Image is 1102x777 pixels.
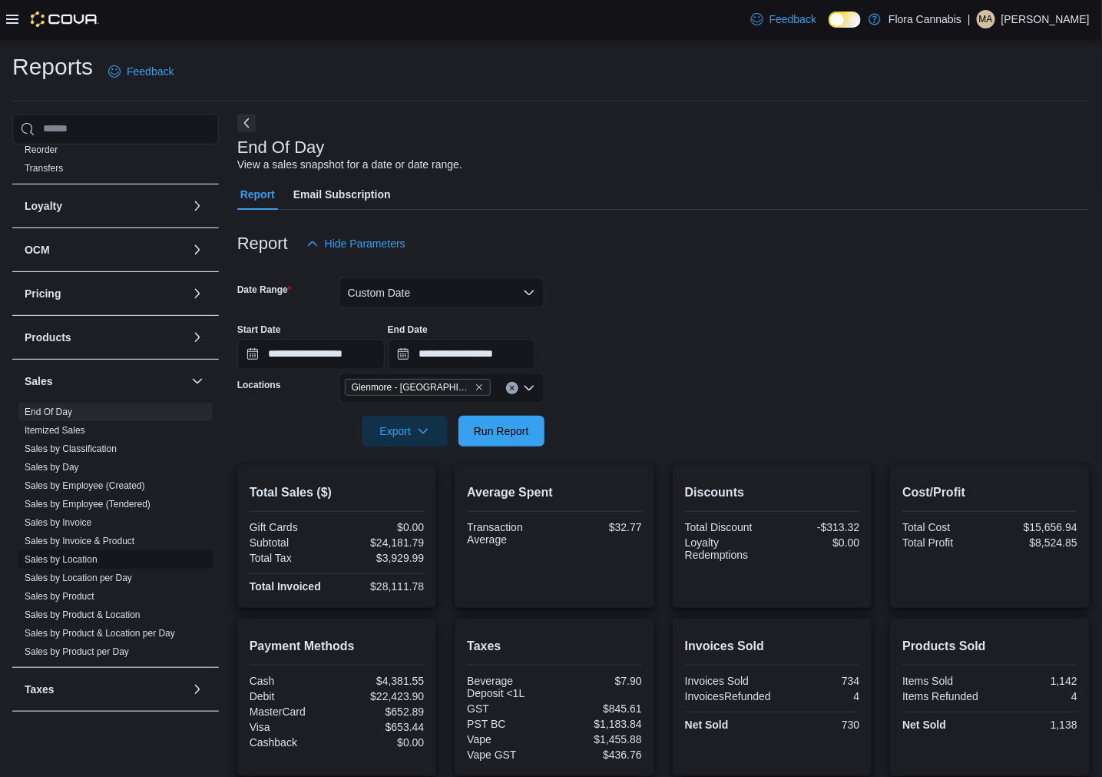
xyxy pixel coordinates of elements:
h2: Invoices Sold [685,637,860,656]
button: Pricing [25,286,185,301]
div: 1,138 [993,719,1077,731]
div: -$313.32 [776,521,860,533]
span: Sales by Product & Location per Day [25,627,175,639]
a: Sales by Invoice & Product [25,536,134,546]
div: $0.00 [340,736,425,749]
div: $4,381.55 [340,675,425,687]
div: $24,181.79 [340,536,425,549]
div: $15,656.94 [993,521,1077,533]
img: Cova [31,12,99,27]
h3: Report [237,234,288,253]
div: Items Sold [902,675,987,687]
label: End Date [388,324,428,336]
div: InvoicesRefunded [685,690,771,702]
a: Feedback [102,56,180,87]
h2: Taxes [467,637,642,656]
a: Feedback [745,4,822,35]
div: $28,111.78 [340,580,425,593]
div: $436.76 [558,749,642,761]
div: $32.77 [558,521,642,533]
h3: OCM [25,242,50,257]
button: OCM [188,241,207,259]
span: Sales by Invoice [25,516,91,529]
span: Feedback [127,64,174,79]
div: $845.61 [558,702,642,715]
button: OCM [25,242,185,257]
div: Beverage Deposit <1L [467,675,551,699]
a: Sales by Location [25,554,98,565]
button: Custom Date [339,277,544,308]
button: Hide Parameters [300,228,412,259]
div: Loyalty Redemptions [685,536,769,561]
span: Report [240,179,275,210]
div: Sales [12,403,219,667]
a: Sales by Employee (Tendered) [25,499,151,510]
span: Export [371,416,438,447]
div: Transaction Average [467,521,551,546]
h2: Cost/Profit [902,483,1077,502]
span: Sales by Invoice & Product [25,535,134,547]
a: Sales by Employee (Created) [25,480,145,491]
h3: End Of Day [237,138,325,157]
h2: Products Sold [902,637,1077,656]
a: Sales by Product & Location [25,609,141,620]
a: Sales by Location per Day [25,573,132,583]
div: Invoices Sold [685,675,769,687]
span: Feedback [769,12,816,27]
div: GST [467,702,551,715]
strong: Net Sold [685,719,729,731]
label: Start Date [237,324,281,336]
button: Sales [25,374,185,389]
input: Press the down key to open a popover containing a calendar. [237,339,385,370]
button: Remove Glenmore - Kelowna - 450374 from selection in this group [475,383,484,392]
a: Sales by Day [25,462,79,473]
button: Next [237,114,256,132]
div: Visa [250,721,334,733]
div: 730 [776,719,860,731]
button: Open list of options [523,382,535,394]
div: Miguel Ambrosio [977,10,995,28]
h2: Discounts [685,483,860,502]
a: Sales by Invoice [25,517,91,528]
span: Sales by Location per Day [25,572,132,584]
p: Flora Cannabis [889,10,961,28]
span: Sales by Product & Location [25,609,141,621]
div: $1,183.84 [558,718,642,730]
div: Total Tax [250,552,334,564]
span: Sales by Location [25,553,98,566]
span: Sales by Employee (Created) [25,480,145,492]
div: Total Profit [902,536,987,549]
div: PST BC [467,718,551,730]
h3: Sales [25,374,53,389]
button: Products [188,328,207,347]
button: Taxes [25,682,185,697]
span: Email Subscription [293,179,391,210]
div: MasterCard [250,706,334,718]
h1: Reports [12,51,93,82]
span: Sales by Employee (Tendered) [25,498,151,510]
span: MA [979,10,993,28]
h3: Loyalty [25,198,62,214]
a: Sales by Product & Location per Day [25,628,175,639]
h3: Taxes [25,682,55,697]
div: $1,455.88 [558,733,642,745]
h2: Average Spent [467,483,642,502]
h3: Products [25,330,71,345]
div: $0.00 [776,536,860,549]
a: Sales by Product per Day [25,646,129,657]
div: $7.90 [558,675,642,687]
div: Cash [250,675,334,687]
button: Pricing [188,284,207,303]
div: Cashback [250,736,334,749]
button: Clear input [506,382,518,394]
span: Run Report [474,423,529,439]
span: Hide Parameters [325,236,405,251]
div: 4 [993,690,1077,702]
div: $8,524.85 [993,536,1077,549]
div: Items Refunded [902,690,987,702]
span: Sales by Product per Day [25,646,129,658]
a: End Of Day [25,407,72,417]
div: $3,929.99 [340,552,425,564]
div: 734 [776,675,860,687]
